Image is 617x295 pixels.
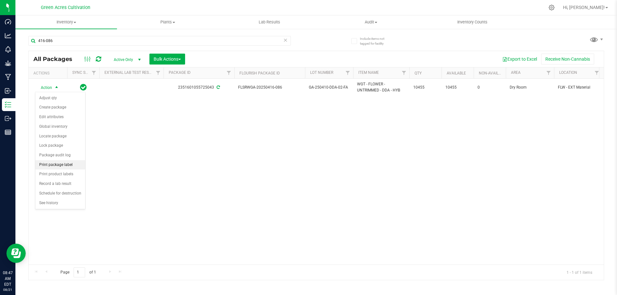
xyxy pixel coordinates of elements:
[250,19,289,25] span: Lab Results
[55,267,101,277] span: Page of 1
[15,19,117,25] span: Inventory
[415,71,422,75] a: Qty
[169,70,191,75] a: Package ID
[35,122,85,132] li: Global inventory
[35,112,85,122] li: Edit attributes
[35,169,85,179] li: Print product labels
[447,71,466,75] a: Available
[310,70,333,75] a: Lot Number
[89,67,99,78] a: Filter
[283,36,288,44] span: Clear
[320,19,421,25] span: Audit
[445,84,470,91] span: 10455
[5,19,11,25] inline-svg: Dashboard
[35,198,85,208] li: See history
[224,67,234,78] a: Filter
[239,71,280,75] a: Flourish Package ID
[53,83,61,92] span: select
[320,15,422,29] a: Audit
[41,5,90,10] span: Green Acres Cultivation
[399,67,409,78] a: Filter
[28,36,291,46] input: Search Package ID, Item Name, SKU, Lot or Part Number...
[563,5,605,10] span: Hi, [PERSON_NAME]!
[6,244,26,263] iframe: Resource center
[510,84,550,91] span: Dry Room
[5,115,11,122] inline-svg: Outbound
[149,54,185,65] button: Bulk Actions
[74,267,85,277] input: 1
[343,67,353,78] a: Filter
[80,83,87,92] span: In Sync
[238,84,301,91] span: FLSRWGA-20250416-086
[35,189,85,198] li: Schedule for destruction
[219,15,320,29] a: Lab Results
[154,56,181,62] span: Bulk Actions
[35,151,85,160] li: Package audit log
[33,56,79,63] span: All Packages
[216,85,220,90] span: Sync from Compliance System
[543,67,554,78] a: Filter
[558,84,598,91] span: FLW - EXT Material
[357,81,406,93] span: WGT - FLOWER - UNTRIMMED - DDA - HYB
[5,60,11,66] inline-svg: Grow
[33,71,65,75] div: Actions
[35,132,85,141] li: Locate package
[35,93,85,103] li: Adjust qty
[511,70,521,75] a: Area
[117,15,219,29] a: Plants
[5,88,11,94] inline-svg: Inbound
[15,15,117,29] a: Inventory
[5,46,11,53] inline-svg: Monitoring
[3,270,13,287] p: 08:47 AM EDT
[35,83,52,92] span: Action
[35,141,85,151] li: Lock package
[5,101,11,108] inline-svg: Inventory
[117,19,218,25] span: Plants
[72,70,97,75] a: Sync Status
[104,70,155,75] a: External Lab Test Result
[35,103,85,112] li: Create package
[422,15,523,29] a: Inventory Counts
[360,36,392,46] span: Include items not tagged for facility
[153,67,164,78] a: Filter
[479,71,507,75] a: Non-Available
[541,54,594,65] button: Receive Non-Cannabis
[35,179,85,189] li: Record a lab result
[5,129,11,135] inline-svg: Reports
[561,267,597,277] span: 1 - 1 of 1 items
[478,84,502,91] span: 0
[3,287,13,292] p: 08/21
[5,74,11,80] inline-svg: Manufacturing
[449,19,496,25] span: Inventory Counts
[358,70,379,75] a: Item Name
[548,4,556,11] div: Manage settings
[5,32,11,39] inline-svg: Analytics
[309,84,349,91] span: GA-250410-DDA-02-FA
[592,67,602,78] a: Filter
[35,160,85,170] li: Print package label
[163,84,235,91] div: 2351601055725043
[413,84,438,91] span: 10455
[498,54,541,65] button: Export to Excel
[559,70,577,75] a: Location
